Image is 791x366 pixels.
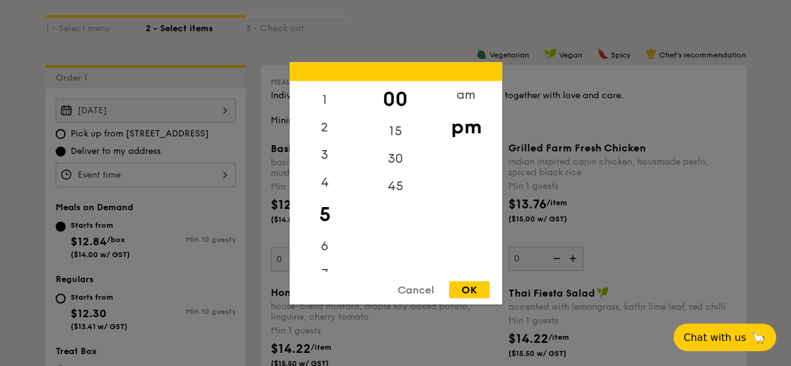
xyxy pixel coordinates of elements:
span: 🦙 [751,330,766,345]
div: 5 [290,196,360,232]
div: OK [449,281,490,298]
button: Chat with us🦙 [673,323,776,351]
div: 7 [290,260,360,287]
div: 1 [290,86,360,113]
div: am [431,81,501,108]
div: 2 [290,113,360,141]
div: 00 [360,81,431,117]
div: 45 [360,172,431,200]
div: pm [431,108,501,145]
div: 3 [290,141,360,168]
div: Cancel [385,281,446,298]
div: 30 [360,145,431,172]
div: 6 [290,232,360,260]
div: 15 [360,117,431,145]
div: 4 [290,168,360,196]
span: Chat with us [683,332,746,343]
